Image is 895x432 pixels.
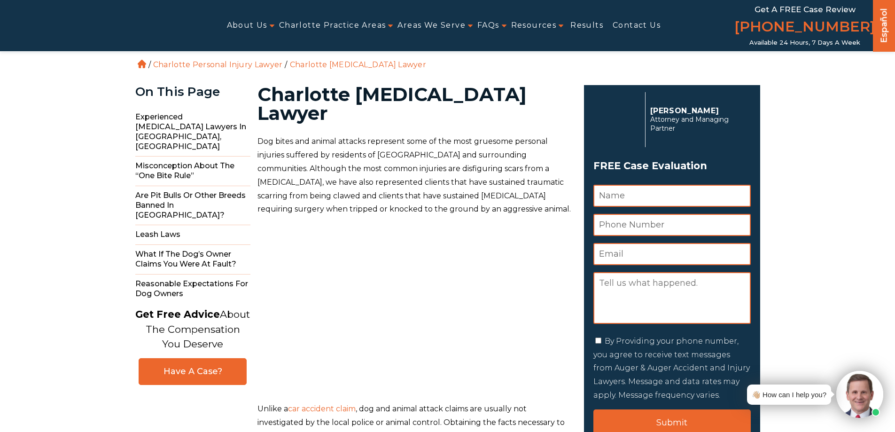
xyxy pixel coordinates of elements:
a: [PHONE_NUMBER] [734,16,875,39]
span: Have A Case? [148,366,237,377]
span: What If the Dog’s Owner Claims You Were at Fault? [135,245,250,275]
a: About Us [227,15,267,36]
input: Phone Number [593,214,751,236]
a: Contact Us [613,15,661,36]
input: Email [593,243,751,265]
span: Are Pit Bulls Or Other Breeds Banned In [GEOGRAPHIC_DATA]? [135,186,250,225]
h1: Charlotte [MEDICAL_DATA] Lawyer [257,85,573,123]
a: Results [570,15,603,36]
a: Charlotte Personal Injury Lawyer [153,60,283,69]
a: car accident claim [288,404,356,413]
p: [PERSON_NAME] [650,106,746,115]
img: Auger & Auger Accident and Injury Lawyers Logo [6,15,153,37]
img: Herbert Auger [593,96,640,143]
span: Leash Laws [135,225,250,245]
span: Experienced [MEDICAL_DATA] Lawyers in [GEOGRAPHIC_DATA], [GEOGRAPHIC_DATA] [135,108,250,157]
strong: Get Free Advice [135,308,220,320]
iframe: YouTube video player [257,230,573,395]
div: On This Page [135,85,250,99]
input: Name [593,185,751,207]
img: Intaker widget Avatar [836,371,883,418]
span: Reasonable Expectations for Dog Owners [135,275,250,304]
a: Areas We Serve [397,15,466,36]
span: Attorney and Managing Partner [650,115,746,133]
span: Misconception About the “One Bite Rule” [135,157,250,186]
a: Resources [511,15,557,36]
a: FAQs [477,15,499,36]
span: Available 24 Hours, 7 Days a Week [749,39,860,47]
a: Charlotte Practice Areas [279,15,386,36]
label: By Providing your phone number, you agree to receive text messages from Auger & Auger Accident an... [593,337,750,400]
p: About The Compensation You Deserve [135,307,250,352]
a: Home [138,60,146,68]
span: Get a FREE Case Review [755,5,856,14]
a: Have A Case? [139,358,247,385]
span: FREE Case Evaluation [593,157,751,175]
li: Charlotte [MEDICAL_DATA] Lawyer [288,60,428,69]
p: Dog bites and animal attacks represent some of the most gruesome personal injuries suffered by re... [257,135,573,216]
div: 👋🏼 How can I help you? [752,388,826,401]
